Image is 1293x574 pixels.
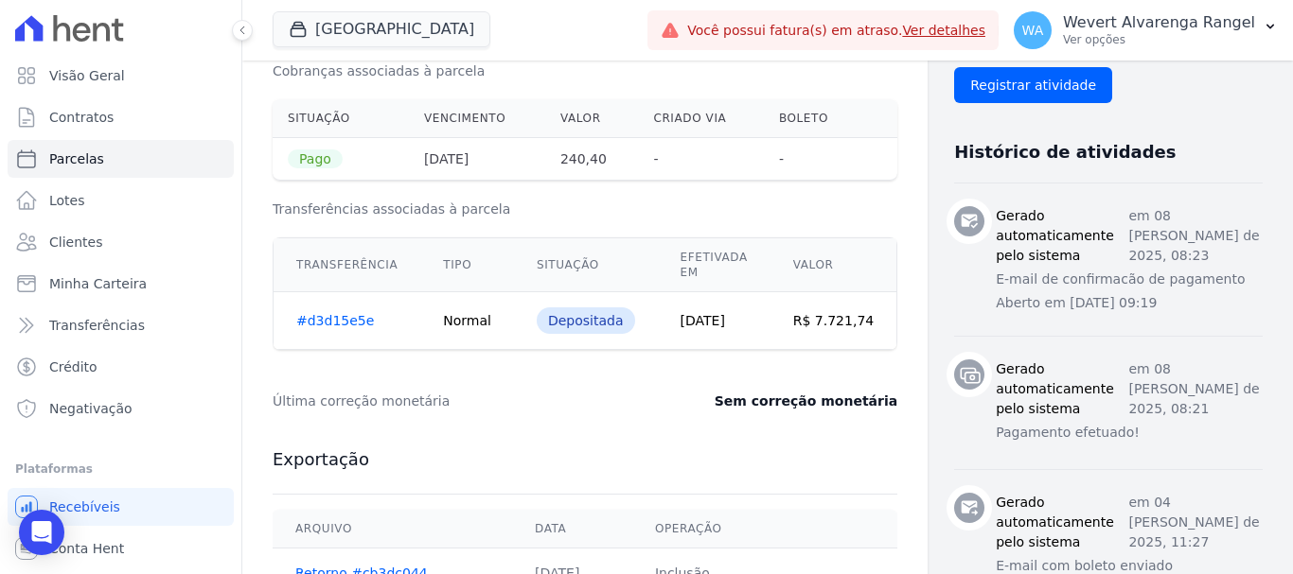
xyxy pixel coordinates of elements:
[420,292,514,350] td: Normal
[715,391,897,410] dd: Sem correção monetária
[49,66,125,85] span: Visão Geral
[996,423,1263,443] p: Pagamento efetuado!
[999,4,1293,57] button: WA Wevert Alvarenga Rangel Ver opções
[273,61,485,80] dt: Cobranças associadas à parcela
[409,138,545,181] th: [DATE]
[996,293,1263,313] p: Aberto em [DATE] 09:19
[8,306,234,344] a: Transferências
[49,316,145,335] span: Transferências
[770,238,897,292] th: Valor
[409,99,545,138] th: Vencimento
[954,141,1176,164] h3: Histórico de atividades
[632,510,897,548] th: Operação
[8,265,234,303] a: Minha Carteira
[49,539,124,558] span: Conta Hent
[545,99,639,138] th: Valor
[273,510,512,548] th: Arquivo
[49,108,114,127] span: Contratos
[954,67,1112,103] input: Registrar atividade
[296,313,374,328] a: #d3d15e5e
[770,292,897,350] td: R$ 7.721,74
[49,233,102,252] span: Clientes
[273,11,490,47] button: [GEOGRAPHIC_DATA]
[537,307,635,334] div: Depositada
[638,138,763,181] th: -
[49,191,85,210] span: Lotes
[996,270,1263,289] p: E-mail de confirmacão de pagamento
[1128,206,1263,266] p: em 08 [PERSON_NAME] de 2025, 08:23
[8,182,234,219] a: Lotes
[996,206,1128,266] h3: Gerado automaticamente pelo sistema
[273,99,409,138] th: Situação
[8,348,234,386] a: Crédito
[19,510,64,555] div: Open Intercom Messenger
[8,488,234,526] a: Recebíveis
[1063,32,1255,47] p: Ver opções
[1063,13,1255,32] p: Wevert Alvarenga Rangel
[514,238,658,292] th: Situação
[764,138,860,181] th: -
[288,149,343,168] span: Pago
[996,359,1128,419] h3: Gerado automaticamente pelo sistema
[49,149,104,168] span: Parcelas
[8,98,234,136] a: Contratos
[15,458,226,480] div: Plataformas
[902,23,985,38] a: Ver detalhes
[273,391,642,410] dt: Última correção monetária
[273,200,897,218] h3: Transferências associadas à parcela
[658,292,770,350] td: [DATE]
[1022,24,1044,37] span: WA
[8,140,234,178] a: Parcelas
[49,274,147,293] span: Minha Carteira
[764,99,860,138] th: Boleto
[273,448,897,471] h3: Exportação
[658,238,770,292] th: Efetivada em
[545,138,639,181] th: 240,40
[8,223,234,261] a: Clientes
[49,357,97,376] span: Crédito
[996,493,1128,552] h3: Gerado automaticamente pelo sistema
[49,399,133,418] span: Negativação
[8,530,234,567] a: Conta Hent
[638,99,763,138] th: Criado via
[8,57,234,95] a: Visão Geral
[8,390,234,427] a: Negativação
[1128,359,1263,419] p: em 08 [PERSON_NAME] de 2025, 08:21
[512,510,632,548] th: Data
[274,238,421,292] th: Transferência
[687,21,985,41] span: Você possui fatura(s) em atraso.
[420,238,514,292] th: Tipo
[49,497,120,516] span: Recebíveis
[1128,493,1263,552] p: em 04 [PERSON_NAME] de 2025, 11:27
